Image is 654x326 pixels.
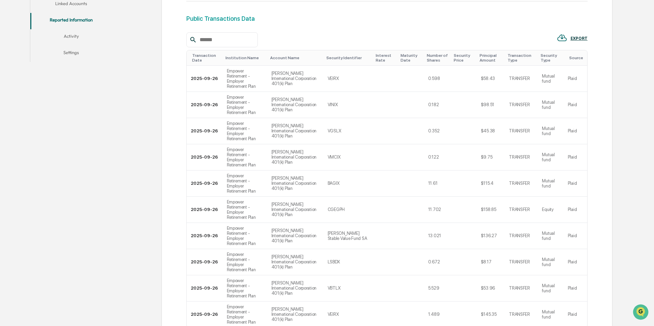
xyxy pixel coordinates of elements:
td: Plaid [564,144,587,170]
td: [PERSON_NAME] Stable Value Fund SA [324,223,373,249]
td: [PERSON_NAME] International Corporation 401(k) Plan [267,66,324,92]
td: [PERSON_NAME] International Corporation 401(k) Plan [267,223,324,249]
td: 5.529 [424,275,451,301]
td: 0.352 [424,118,451,144]
div: Toggle SortBy [192,53,220,63]
td: VBTLX [324,275,373,301]
td: Empower Retirement - Employer Retirement Plan [223,66,267,92]
td: 11.61 [424,170,451,197]
td: [PERSON_NAME] International Corporation 401(k) Plan [267,197,324,223]
img: 1746055101610-c473b297-6a78-478c-a979-82029cc54cd1 [7,52,19,64]
td: $58.43 [477,66,505,92]
td: $8.17 [477,249,505,275]
td: TRANSFER [505,144,538,170]
td: 2025-09-26 [187,275,222,301]
td: VGSLX [324,118,373,144]
td: Empower Retirement - Employer Retirement Plan [223,249,267,275]
td: Plaid [564,118,587,144]
td: $115.4 [477,170,505,197]
td: Empower Retirement - Employer Retirement Plan [223,197,267,223]
td: TRANSFER [505,66,538,92]
span: Preclearance [14,86,44,93]
td: [PERSON_NAME] International Corporation 401(k) Plan [267,118,324,144]
span: Pylon [68,115,82,120]
td: [PERSON_NAME] International Corporation 401(k) Plan [267,92,324,118]
td: 2025-09-26 [187,249,222,275]
div: Toggle SortBy [541,53,561,63]
a: 🔎Data Lookup [4,96,46,108]
td: 2025-09-26 [187,92,222,118]
td: CGEGPH [324,197,373,223]
td: Plaid [564,197,587,223]
div: Toggle SortBy [569,55,585,60]
td: Plaid [564,66,587,92]
img: EXPORT [557,33,567,43]
td: Equity [538,197,563,223]
div: Toggle SortBy [225,55,265,60]
div: Toggle SortBy [326,55,371,60]
td: TRANSFER [505,275,538,301]
td: Mutual fund [538,275,563,301]
td: Empower Retirement - Employer Retirement Plan [223,118,267,144]
div: Toggle SortBy [508,53,535,63]
td: TRANSFER [505,223,538,249]
td: Empower Retirement - Employer Retirement Plan [223,170,267,197]
td: VEIRX [324,66,373,92]
td: $136.27 [477,223,505,249]
div: Toggle SortBy [454,53,474,63]
td: Plaid [564,223,587,249]
td: Empower Retirement - Employer Retirement Plan [223,275,267,301]
td: Mutual fund [538,249,563,275]
td: Plaid [564,275,587,301]
td: Mutual fund [538,144,563,170]
p: How can we help? [7,14,124,25]
div: EXPORT [571,36,588,41]
td: [PERSON_NAME] International Corporation 401(k) Plan [267,144,324,170]
td: TRANSFER [505,92,538,118]
td: TRANSFER [505,249,538,275]
span: Attestations [56,86,84,93]
button: Settings [30,46,112,62]
button: Start new chat [116,54,124,62]
td: 2025-09-26 [187,197,222,223]
button: Activity [30,29,112,46]
td: 11.702 [424,197,451,223]
div: Toggle SortBy [270,55,321,60]
td: $158.85 [477,197,505,223]
a: Powered byPylon [48,115,82,120]
td: $98.51 [477,92,505,118]
div: Toggle SortBy [427,53,448,63]
td: 0.182 [424,92,451,118]
div: 🗄️ [49,86,55,92]
span: Data Lookup [14,99,43,105]
td: BAGIX [324,170,373,197]
td: Empower Retirement - Employer Retirement Plan [223,223,267,249]
td: 0.598 [424,66,451,92]
button: Reported Information [30,13,112,29]
td: Mutual fund [538,66,563,92]
td: 2025-09-26 [187,66,222,92]
a: 🗄️Attestations [47,83,87,95]
td: Plaid [564,170,587,197]
td: 2025-09-26 [187,223,222,249]
div: Public Transactions Data [186,15,255,22]
td: TRANSFER [505,197,538,223]
td: Plaid [564,249,587,275]
td: LSBDX [324,249,373,275]
td: Mutual fund [538,92,563,118]
td: Empower Retirement - Employer Retirement Plan [223,144,267,170]
td: VMCIX [324,144,373,170]
td: 2025-09-26 [187,118,222,144]
td: Plaid [564,92,587,118]
td: 0.122 [424,144,451,170]
td: VINIX [324,92,373,118]
div: Toggle SortBy [376,53,395,63]
td: Empower Retirement - Employer Retirement Plan [223,92,267,118]
td: [PERSON_NAME] International Corporation 401(k) Plan [267,249,324,275]
div: Toggle SortBy [480,53,502,63]
td: Mutual fund [538,223,563,249]
div: Start new chat [23,52,112,59]
td: TRANSFER [505,118,538,144]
